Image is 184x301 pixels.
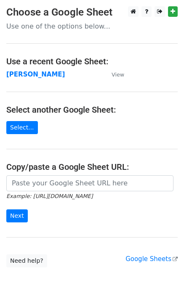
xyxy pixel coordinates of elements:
h4: Use a recent Google Sheet: [6,56,178,66]
h4: Select another Google Sheet: [6,105,178,115]
a: Select... [6,121,38,134]
p: Use one of the options below... [6,22,178,31]
a: Google Sheets [125,255,178,263]
h3: Choose a Google Sheet [6,6,178,18]
input: Next [6,209,28,222]
input: Paste your Google Sheet URL here [6,175,173,191]
a: [PERSON_NAME] [6,71,65,78]
h4: Copy/paste a Google Sheet URL: [6,162,178,172]
a: Need help? [6,254,47,267]
small: View [112,71,124,78]
a: View [103,71,124,78]
small: Example: [URL][DOMAIN_NAME] [6,193,93,199]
